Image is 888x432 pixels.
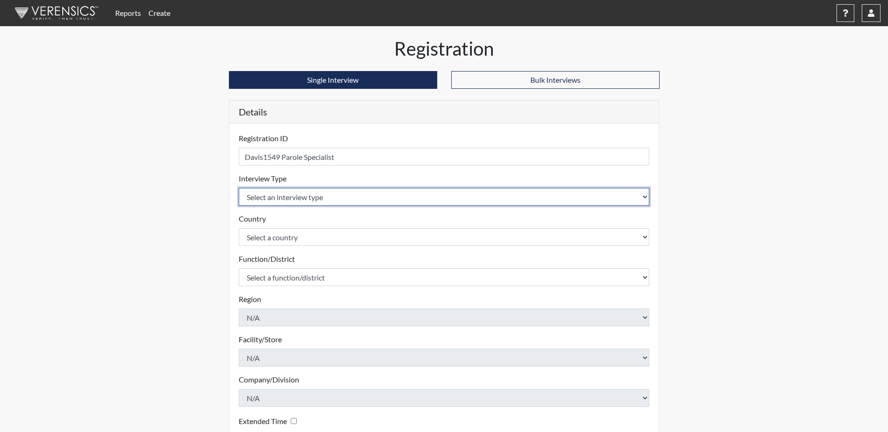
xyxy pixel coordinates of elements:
[229,71,437,89] button: Single Interview
[111,4,145,22] a: Reports
[239,133,288,144] label: Registration ID
[239,414,301,428] div: Checking this box will provide the interviewee with an accomodation of extra time to answer each ...
[239,416,287,427] label: Extended Time
[239,294,261,305] label: Region
[239,334,282,345] label: Facility/Store
[239,253,295,265] label: Function/District
[145,4,174,22] a: Create
[239,213,266,224] label: Country
[239,374,299,385] label: Company/Division
[451,71,660,89] button: Bulk Interviews
[239,148,650,166] input: Insert a Registration ID, which needs to be a unique alphanumeric value for each interviewee
[239,173,286,184] label: Interview Type
[229,37,660,60] h1: Registration
[229,101,659,123] h5: Details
